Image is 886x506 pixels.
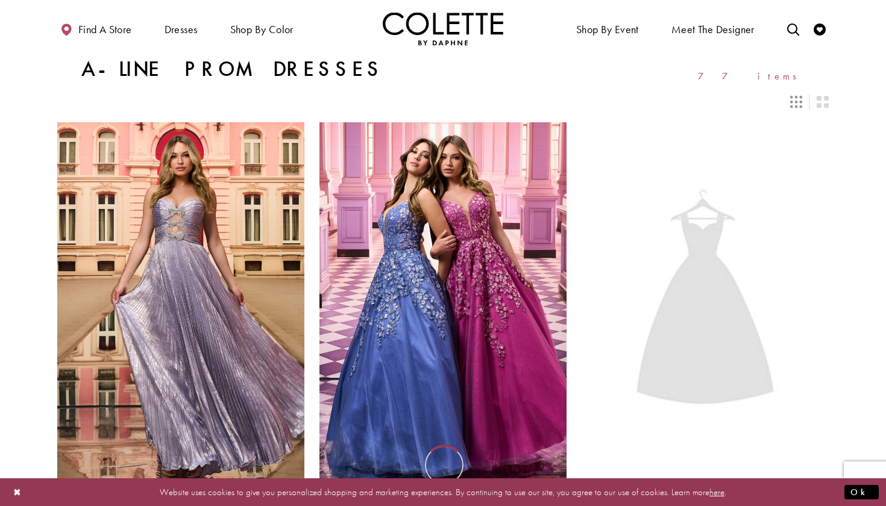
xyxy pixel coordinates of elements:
[165,23,198,36] span: Dresses
[383,12,503,45] img: Colette by Daphne
[227,12,297,45] span: Shop by color
[87,484,799,500] p: Website uses cookies to give you personalized shopping and marketing experiences. By continuing t...
[784,12,802,45] a: Toggle search
[162,12,201,45] span: Dresses
[817,96,829,108] span: Switch layout to 2 columns
[230,23,294,36] span: Shop by color
[57,122,304,481] a: Visit Colette by Daphne Style No. CL8520 Page
[668,12,758,45] a: Meet the designer
[790,96,802,108] span: Switch layout to 3 columns
[383,12,503,45] a: Visit Home Page
[582,122,829,481] a: Visit Colette by Daphne Style No. CL8060 Page
[671,23,755,36] span: Meet the designer
[81,57,384,81] h1: A-Line Prom Dresses
[50,89,836,115] div: Layout Controls
[709,486,724,498] a: here
[844,484,879,499] button: Submit Dialog
[811,12,829,45] a: Check Wishlist
[576,23,639,36] span: Shop By Event
[573,12,642,45] span: Shop By Event
[319,122,567,481] a: Visit Colette by Daphne Style No. CL8420 Page
[698,71,805,81] span: 77 items
[7,481,28,502] button: Close Dialog
[57,12,134,45] a: Find a store
[78,23,132,36] span: Find a store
